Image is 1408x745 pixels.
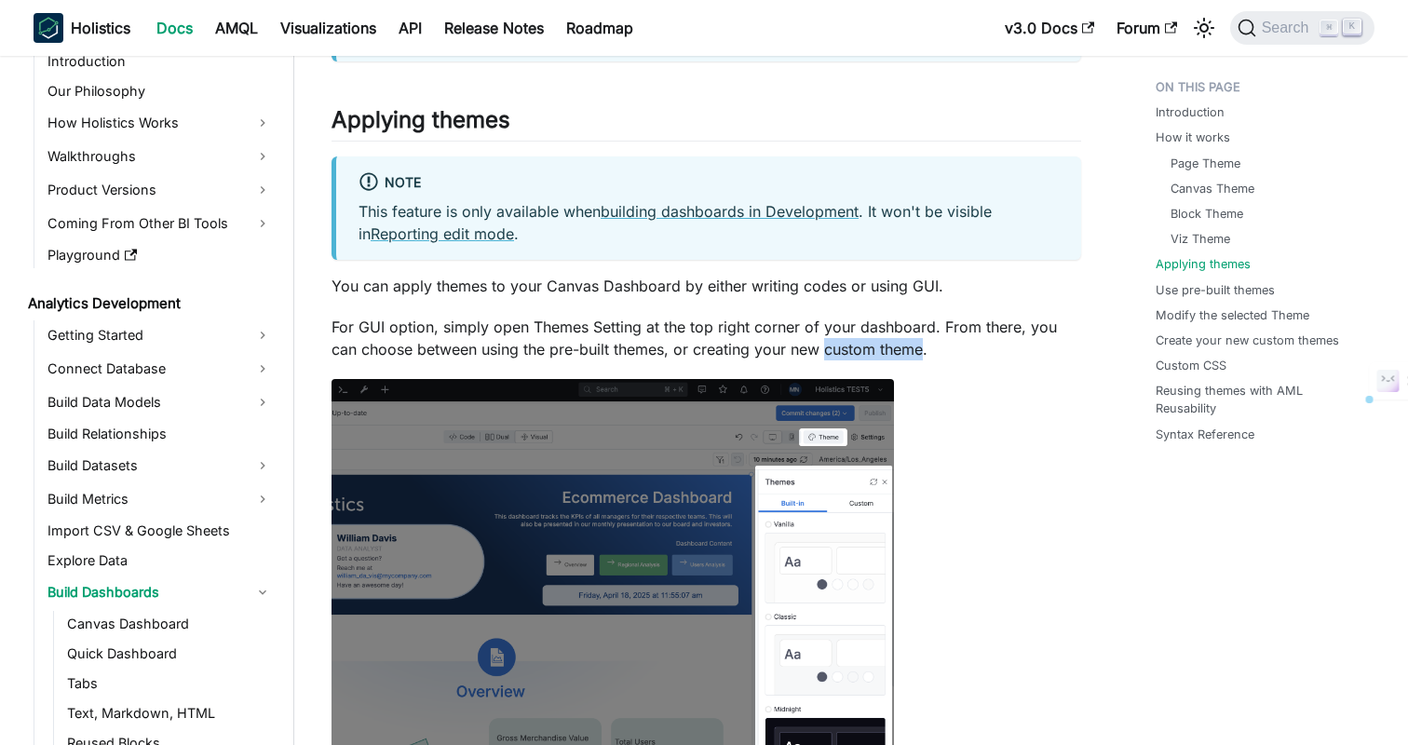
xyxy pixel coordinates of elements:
a: Coming From Other BI Tools [42,209,278,238]
a: Text, Markdown, HTML [61,700,278,726]
a: Roadmap [555,13,644,43]
p: This feature is only available when . It won't be visible in . [359,200,1059,245]
a: Analytics Development [22,291,278,317]
a: Product Versions [42,175,278,205]
img: Holistics [34,13,63,43]
a: Quick Dashboard [61,641,278,667]
a: Build Datasets [42,451,278,481]
div: Note [359,171,1059,196]
a: Introduction [42,48,278,74]
a: Modify the selected Theme [1156,306,1309,324]
b: Holistics [71,17,130,39]
a: Import CSV & Google Sheets [42,518,278,544]
a: Custom CSS [1156,357,1226,374]
nav: Docs sidebar [15,56,294,745]
button: Search (Command+K) [1230,11,1374,45]
a: Explore Data [42,548,278,574]
a: Walkthroughs [42,142,278,171]
a: Connect Database [42,354,278,384]
span: Search [1256,20,1320,36]
a: Introduction [1156,103,1225,121]
a: building dashboards in Development [601,202,859,221]
a: Build Relationships [42,421,278,447]
a: Canvas Theme [1171,180,1254,197]
a: Page Theme [1171,155,1240,172]
a: Reusing themes with AML Reusability [1156,382,1363,417]
a: Canvas Dashboard [61,611,278,637]
kbd: K [1343,19,1361,35]
button: Switch between dark and light mode (currently light mode) [1189,13,1219,43]
a: Playground [42,242,278,268]
a: Block Theme [1171,205,1243,223]
a: Syntax Reference [1156,426,1254,443]
p: You can apply themes to your Canvas Dashboard by either writing codes or using GUI. [332,275,1081,297]
a: HolisticsHolistics [34,13,130,43]
a: Viz Theme [1171,230,1230,248]
a: Build Dashboards [42,577,278,607]
a: Reporting edit mode [371,224,514,243]
a: How it works [1156,129,1230,146]
a: API [387,13,433,43]
a: v3.0 Docs [994,13,1105,43]
a: Getting Started [42,320,278,350]
h2: Applying themes [332,106,1081,142]
a: Our Philosophy [42,78,278,104]
a: Forum [1105,13,1188,43]
a: Release Notes [433,13,555,43]
a: Build Metrics [42,484,278,514]
p: For GUI option, simply open Themes Setting at the top right corner of your dashboard. From there,... [332,316,1081,360]
a: Create your new custom themes [1156,332,1339,349]
a: Build Data Models [42,387,278,417]
kbd: ⌘ [1320,20,1338,36]
a: Visualizations [269,13,387,43]
a: Use pre-built themes [1156,281,1275,299]
a: AMQL [204,13,269,43]
a: Tabs [61,670,278,697]
a: Docs [145,13,204,43]
a: Applying themes [1156,255,1251,273]
a: How Holistics Works [42,108,278,138]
